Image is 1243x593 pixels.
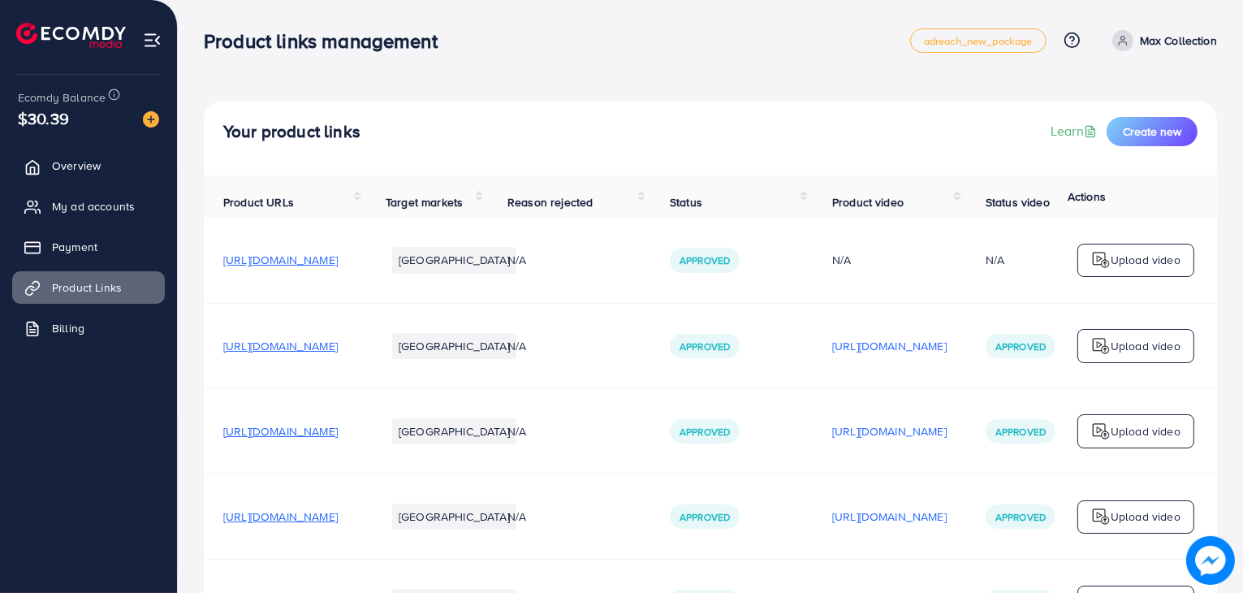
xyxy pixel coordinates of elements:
[223,122,360,142] h4: Your product links
[1051,122,1100,141] a: Learn
[1091,336,1111,356] img: logo
[18,89,106,106] span: Ecomdy Balance
[507,252,526,268] span: N/A
[52,279,122,296] span: Product Links
[15,100,71,136] span: $30.39
[924,36,1033,46] span: adreach_new_package
[223,252,338,268] span: [URL][DOMAIN_NAME]
[670,194,702,210] span: Status
[832,194,904,210] span: Product video
[1111,507,1180,526] p: Upload video
[223,509,338,525] span: [URL][DOMAIN_NAME]
[52,198,135,214] span: My ad accounts
[1106,30,1217,51] a: Max Collection
[143,111,159,128] img: image
[680,253,730,267] span: Approved
[12,231,165,263] a: Payment
[995,340,1046,353] span: Approved
[1068,188,1106,205] span: Actions
[223,423,338,439] span: [URL][DOMAIN_NAME]
[995,510,1046,524] span: Approved
[680,340,730,353] span: Approved
[392,418,516,444] li: [GEOGRAPHIC_DATA]
[392,504,516,530] li: [GEOGRAPHIC_DATA]
[223,194,294,210] span: Product URLs
[680,425,730,439] span: Approved
[12,190,165,223] a: My ad accounts
[52,158,101,174] span: Overview
[52,320,84,336] span: Billing
[507,509,526,525] span: N/A
[392,333,516,359] li: [GEOGRAPHIC_DATA]
[832,507,947,526] p: [URL][DOMAIN_NAME]
[832,252,947,268] div: N/A
[680,510,730,524] span: Approved
[143,31,162,50] img: menu
[995,425,1046,439] span: Approved
[1111,336,1180,356] p: Upload video
[12,271,165,304] a: Product Links
[832,336,947,356] p: [URL][DOMAIN_NAME]
[392,247,516,273] li: [GEOGRAPHIC_DATA]
[507,338,526,354] span: N/A
[52,239,97,255] span: Payment
[12,149,165,182] a: Overview
[986,194,1050,210] span: Status video
[832,422,947,441] p: [URL][DOMAIN_NAME]
[1140,31,1217,50] p: Max Collection
[986,252,1004,268] div: N/A
[1091,250,1111,270] img: logo
[1107,117,1198,146] button: Create new
[1123,123,1181,140] span: Create new
[910,28,1047,53] a: adreach_new_package
[12,312,165,344] a: Billing
[1111,250,1180,270] p: Upload video
[507,194,593,210] span: Reason rejected
[1091,507,1111,526] img: logo
[1191,541,1231,581] img: image
[204,29,451,53] h3: Product links management
[1111,422,1180,441] p: Upload video
[507,423,526,439] span: N/A
[16,23,126,48] img: logo
[1091,422,1111,441] img: logo
[386,194,463,210] span: Target markets
[223,338,338,354] span: [URL][DOMAIN_NAME]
